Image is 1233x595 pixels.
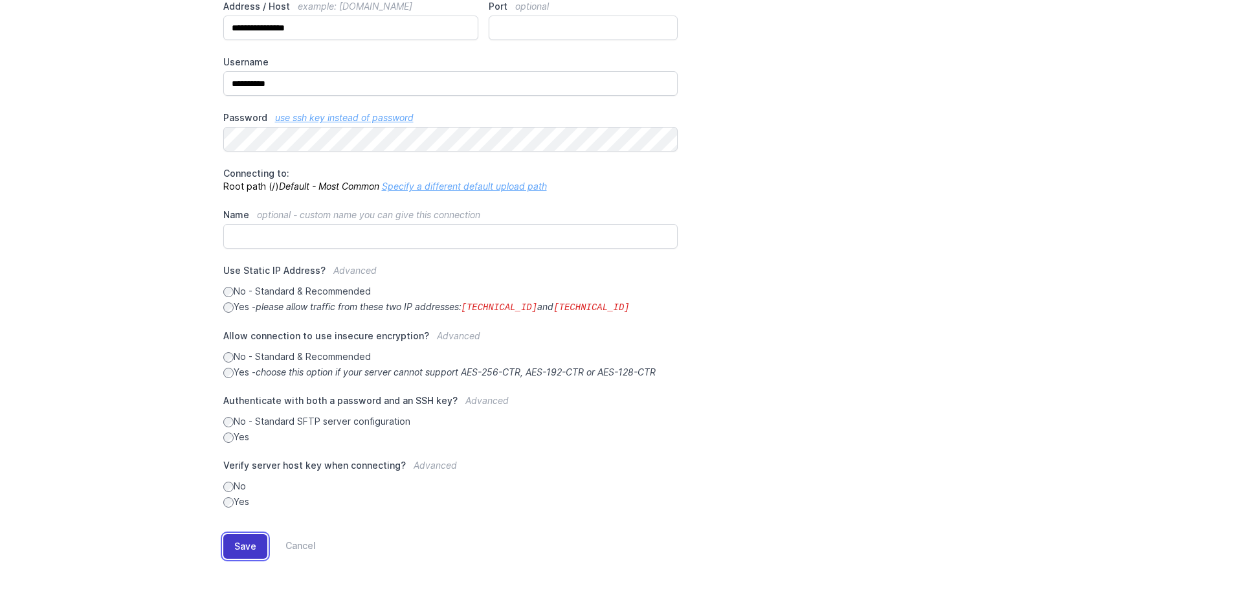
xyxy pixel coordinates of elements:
label: Name [223,208,678,221]
label: Yes [223,495,678,508]
i: please allow traffic from these two IP addresses: and [256,301,630,312]
span: Advanced [437,330,480,341]
span: Advanced [333,265,377,276]
label: Use Static IP Address? [223,264,678,285]
input: No - Standard & Recommended [223,352,234,363]
label: Yes - [223,366,678,379]
label: No - Standard & Recommended [223,285,678,298]
i: choose this option if your server cannot support AES-256-CTR, AES-192-CTR or AES-128-CTR [256,366,656,377]
label: No [223,480,678,493]
input: Yes [223,497,234,508]
code: [TECHNICAL_ID] [553,302,630,313]
span: optional [515,1,549,12]
label: No - Standard SFTP server configuration [223,415,678,428]
i: Default - Most Common [279,181,379,192]
input: Yes -please allow traffic from these two IP addresses:[TECHNICAL_ID]and[TECHNICAL_ID] [223,302,234,313]
code: [TECHNICAL_ID] [461,302,538,313]
a: use ssh key instead of password [275,112,414,123]
p: Root path (/) [223,167,678,193]
input: Yes -choose this option if your server cannot support AES-256-CTR, AES-192-CTR or AES-128-CTR [223,368,234,378]
label: Yes [223,431,678,443]
label: Authenticate with both a password and an SSH key? [223,394,678,415]
label: Verify server host key when connecting? [223,459,678,480]
span: Advanced [465,395,509,406]
span: optional - custom name you can give this connection [257,209,480,220]
input: No [223,482,234,492]
a: Cancel [267,534,316,559]
input: Yes [223,432,234,443]
label: Allow connection to use insecure encryption? [223,330,678,350]
span: Connecting to: [223,168,289,179]
button: Save [223,534,267,559]
span: example: [DOMAIN_NAME] [298,1,412,12]
label: Username [223,56,678,69]
label: No - Standard & Recommended [223,350,678,363]
a: Specify a different default upload path [382,181,547,192]
label: Password [223,111,678,124]
input: No - Standard SFTP server configuration [223,417,234,427]
span: Advanced [414,460,457,471]
input: No - Standard & Recommended [223,287,234,297]
label: Yes - [223,300,678,314]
